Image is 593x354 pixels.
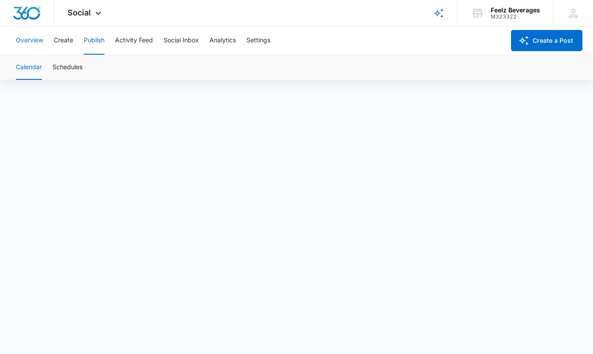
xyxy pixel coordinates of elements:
[84,26,104,55] button: Publish
[246,26,270,55] button: Settings
[16,55,42,80] button: Calendar
[511,30,582,51] button: Create a Post
[115,26,153,55] button: Activity Feed
[491,14,540,20] div: account id
[54,26,73,55] button: Create
[16,26,43,55] button: Overview
[491,7,540,14] div: account name
[209,26,236,55] button: Analytics
[164,26,199,55] button: Social Inbox
[52,55,82,80] button: Schedules
[67,8,91,17] span: Social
